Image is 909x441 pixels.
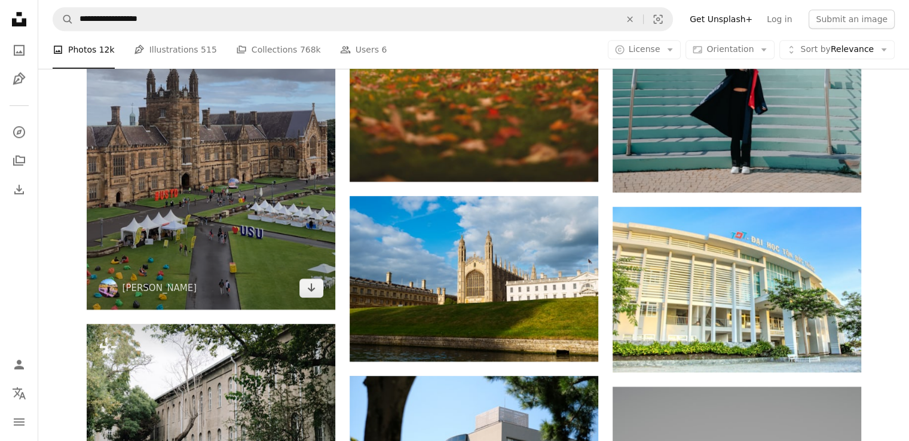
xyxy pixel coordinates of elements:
[7,149,31,173] a: Collections
[685,41,775,60] button: Orientation
[87,138,335,149] a: people in front of brown concrete building during daytime
[53,7,673,31] form: Find visuals sitewide
[613,284,861,295] a: a tall white building with a red and blue sign on top of it
[236,31,321,69] a: Collections 768k
[87,401,335,412] a: a large building with a tree in front of it
[7,353,31,376] a: Log in / Sign up
[809,10,895,29] button: Submit an image
[800,45,830,54] span: Sort by
[629,45,660,54] span: License
[760,10,799,29] a: Log in
[350,196,598,362] img: a large building sitting on top of a lush green hillside
[7,67,31,91] a: Illustrations
[99,278,118,298] img: Go to Andy Wang's profile
[7,410,31,434] button: Menu
[7,7,31,33] a: Home — Unsplash
[340,31,387,69] a: Users 6
[7,381,31,405] button: Language
[201,44,217,57] span: 515
[350,273,598,284] a: a large building sitting on top of a lush green hillside
[7,120,31,144] a: Explore
[800,44,874,56] span: Relevance
[706,45,754,54] span: Orientation
[381,44,387,57] span: 6
[608,41,681,60] button: License
[779,41,895,60] button: Sort byRelevance
[7,177,31,201] a: Download History
[300,44,321,57] span: 768k
[134,31,217,69] a: Illustrations 515
[613,207,861,372] img: a tall white building with a red and blue sign on top of it
[644,8,672,30] button: Visual search
[617,8,643,30] button: Clear
[123,282,197,294] a: [PERSON_NAME]
[682,10,760,29] a: Get Unsplash+
[53,8,74,30] button: Search Unsplash
[299,278,323,298] a: Download
[7,38,31,62] a: Photos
